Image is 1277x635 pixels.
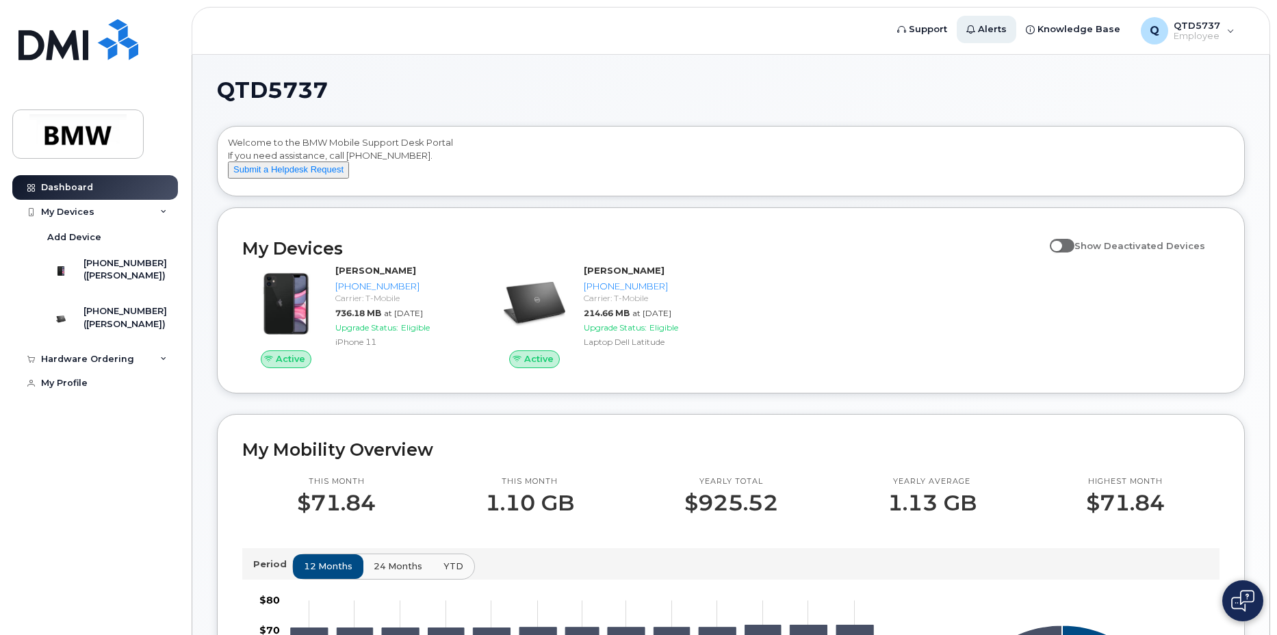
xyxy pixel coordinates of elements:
strong: [PERSON_NAME] [584,265,665,276]
div: iPhone 11 [335,336,469,348]
a: Active[PERSON_NAME][PHONE_NUMBER]Carrier: T-Mobile214.66 MBat [DATE]Upgrade Status:EligibleLaptop... [491,264,723,368]
div: [PHONE_NUMBER] [584,280,717,293]
a: Submit a Helpdesk Request [228,164,349,174]
span: QTD5737 [217,80,328,101]
img: image20231002-3703462-5yl90i.jpeg [502,271,567,337]
span: Eligible [401,322,430,333]
span: 214.66 MB [584,308,630,318]
strong: [PERSON_NAME] [335,265,416,276]
p: This month [297,476,376,487]
tspan: $80 [259,594,280,606]
span: Active [524,352,554,365]
span: 24 months [374,560,422,573]
h2: My Mobility Overview [242,439,1220,460]
span: Upgrade Status: [335,322,398,333]
p: Yearly average [888,476,977,487]
input: Show Deactivated Devices [1050,233,1061,244]
button: Submit a Helpdesk Request [228,161,349,179]
span: at [DATE] [632,308,671,318]
img: iPhone_11.jpg [253,271,319,337]
p: 1.13 GB [888,491,977,515]
p: Period [253,558,292,571]
img: Open chat [1231,590,1254,612]
span: at [DATE] [384,308,423,318]
p: Yearly total [684,476,778,487]
p: 1.10 GB [485,491,574,515]
div: Carrier: T-Mobile [584,292,717,304]
p: Highest month [1086,476,1165,487]
span: Show Deactivated Devices [1074,240,1205,251]
span: Active [276,352,305,365]
p: This month [485,476,574,487]
span: 736.18 MB [335,308,381,318]
p: $925.52 [684,491,778,515]
span: Eligible [649,322,678,333]
p: $71.84 [1086,491,1165,515]
h2: My Devices [242,238,1043,259]
p: $71.84 [297,491,376,515]
div: Carrier: T-Mobile [335,292,469,304]
span: YTD [443,560,463,573]
span: Upgrade Status: [584,322,647,333]
div: [PHONE_NUMBER] [335,280,469,293]
div: Laptop Dell Latitude [584,336,717,348]
div: Welcome to the BMW Mobile Support Desk Portal If you need assistance, call [PHONE_NUMBER]. [228,136,1234,191]
a: Active[PERSON_NAME][PHONE_NUMBER]Carrier: T-Mobile736.18 MBat [DATE]Upgrade Status:EligibleiPhone 11 [242,264,474,368]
